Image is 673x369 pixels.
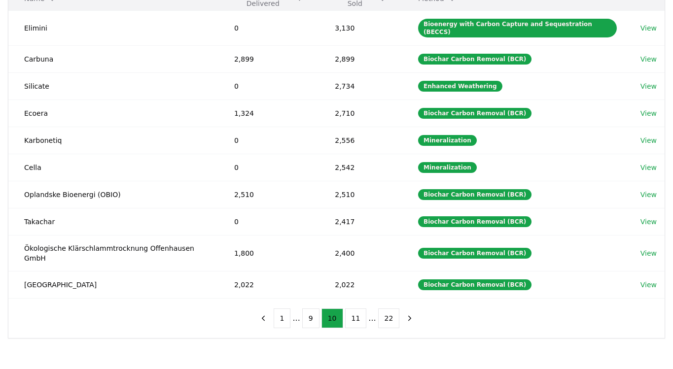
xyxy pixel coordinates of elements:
td: 2,510 [218,181,319,208]
div: Biochar Carbon Removal (BCR) [418,54,531,65]
button: 10 [321,308,343,328]
div: Biochar Carbon Removal (BCR) [418,189,531,200]
td: 0 [218,10,319,45]
div: Biochar Carbon Removal (BCR) [418,248,531,259]
td: 2,022 [218,271,319,298]
a: View [640,163,657,172]
td: [GEOGRAPHIC_DATA] [8,271,218,298]
td: 3,130 [319,10,402,45]
td: 2,899 [218,45,319,72]
td: Ecoera [8,100,218,127]
div: Biochar Carbon Removal (BCR) [418,216,531,227]
button: 9 [302,308,319,328]
td: Oplandske Bioenergi (OBIO) [8,181,218,208]
div: Biochar Carbon Removal (BCR) [418,279,531,290]
td: Takachar [8,208,218,235]
td: Silicate [8,72,218,100]
a: View [640,280,657,290]
td: 2,510 [319,181,402,208]
td: 2,899 [319,45,402,72]
td: Carbuna [8,45,218,72]
button: 11 [345,308,367,328]
td: 2,417 [319,208,402,235]
td: 0 [218,208,319,235]
button: next page [401,308,418,328]
a: View [640,217,657,227]
div: Biochar Carbon Removal (BCR) [418,108,531,119]
td: 2,542 [319,154,402,181]
div: Enhanced Weathering [418,81,502,92]
td: 1,800 [218,235,319,271]
td: 0 [218,72,319,100]
td: 2,556 [319,127,402,154]
td: 2,400 [319,235,402,271]
div: Bioenergy with Carbon Capture and Sequestration (BECCS) [418,19,617,37]
div: Mineralization [418,162,477,173]
td: 0 [218,127,319,154]
li: ... [292,312,300,324]
td: 2,022 [319,271,402,298]
button: 1 [274,308,291,328]
a: View [640,23,657,33]
td: Elimini [8,10,218,45]
td: Karbonetiq [8,127,218,154]
td: Cella [8,154,218,181]
a: View [640,248,657,258]
td: Ökologische Klärschlammtrocknung Offenhausen GmbH [8,235,218,271]
div: Mineralization [418,135,477,146]
a: View [640,190,657,200]
td: 2,710 [319,100,402,127]
td: 2,734 [319,72,402,100]
a: View [640,108,657,118]
a: View [640,135,657,145]
button: previous page [255,308,272,328]
button: 22 [378,308,400,328]
td: 1,324 [218,100,319,127]
li: ... [368,312,376,324]
a: View [640,81,657,91]
td: 0 [218,154,319,181]
a: View [640,54,657,64]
